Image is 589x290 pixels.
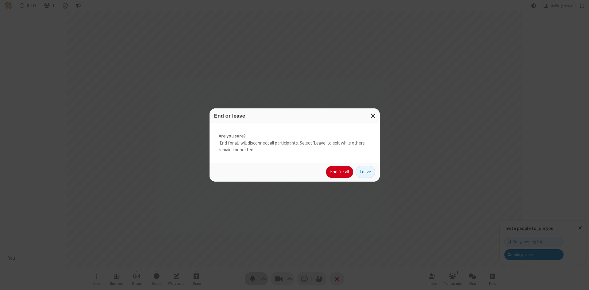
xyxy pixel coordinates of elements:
[210,123,380,163] div: 'End for all' will disconnect all participants. Select 'Leave' to exit while others remain connec...
[214,113,375,119] h3: End or leave
[219,133,371,140] strong: Are you sure?
[326,166,353,178] button: End for all
[367,108,380,123] button: Close modal
[356,166,375,178] button: Leave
